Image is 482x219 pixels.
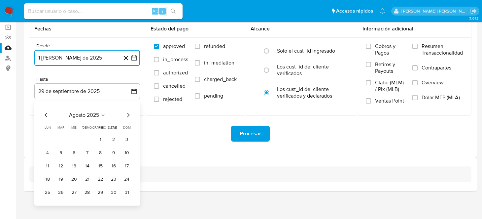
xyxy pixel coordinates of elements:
a: Salir [470,8,477,15]
a: Notificaciones [380,8,385,14]
span: Alt [153,8,158,14]
span: s [161,8,163,14]
p: brenda.morenoreyes@mercadolibre.com.mx [401,8,468,14]
button: search-icon [166,7,180,16]
input: Buscar usuario o caso... [24,7,183,16]
span: Accesos rápidos [336,8,373,15]
span: 3.161.2 [469,16,479,21]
